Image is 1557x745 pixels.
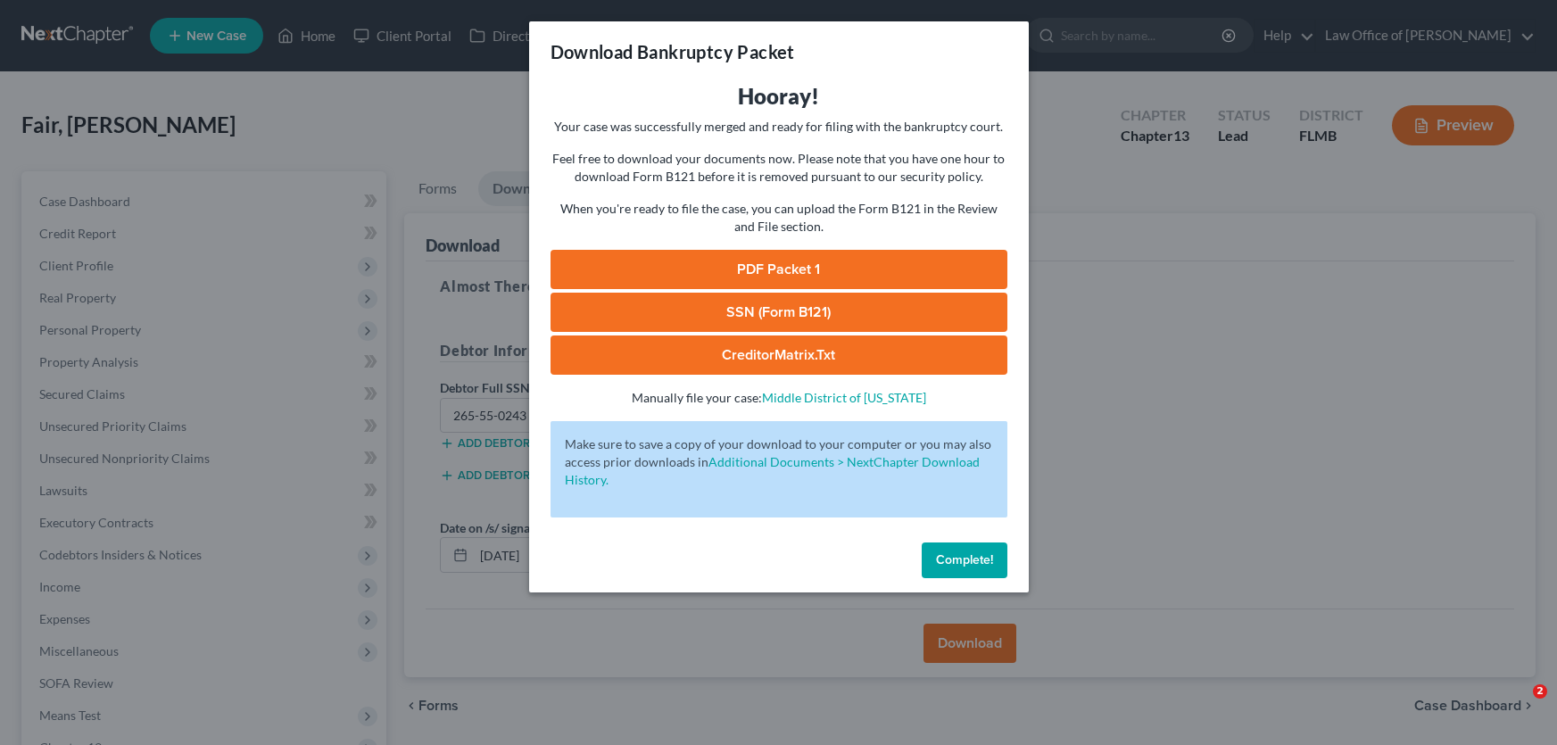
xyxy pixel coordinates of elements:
[551,150,1007,186] p: Feel free to download your documents now. Please note that you have one hour to download Form B12...
[551,118,1007,136] p: Your case was successfully merged and ready for filing with the bankruptcy court.
[565,454,980,487] a: Additional Documents > NextChapter Download History.
[565,435,993,489] p: Make sure to save a copy of your download to your computer or you may also access prior downloads in
[922,542,1007,578] button: Complete!
[1533,684,1547,699] span: 2
[551,39,795,64] h3: Download Bankruptcy Packet
[551,335,1007,375] a: CreditorMatrix.txt
[936,552,993,567] span: Complete!
[762,390,926,405] a: Middle District of [US_STATE]
[551,250,1007,289] a: PDF Packet 1
[551,293,1007,332] a: SSN (Form B121)
[551,200,1007,236] p: When you're ready to file the case, you can upload the Form B121 in the Review and File section.
[551,389,1007,407] p: Manually file your case:
[1496,684,1539,727] iframe: Intercom live chat
[551,82,1007,111] h3: Hooray!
